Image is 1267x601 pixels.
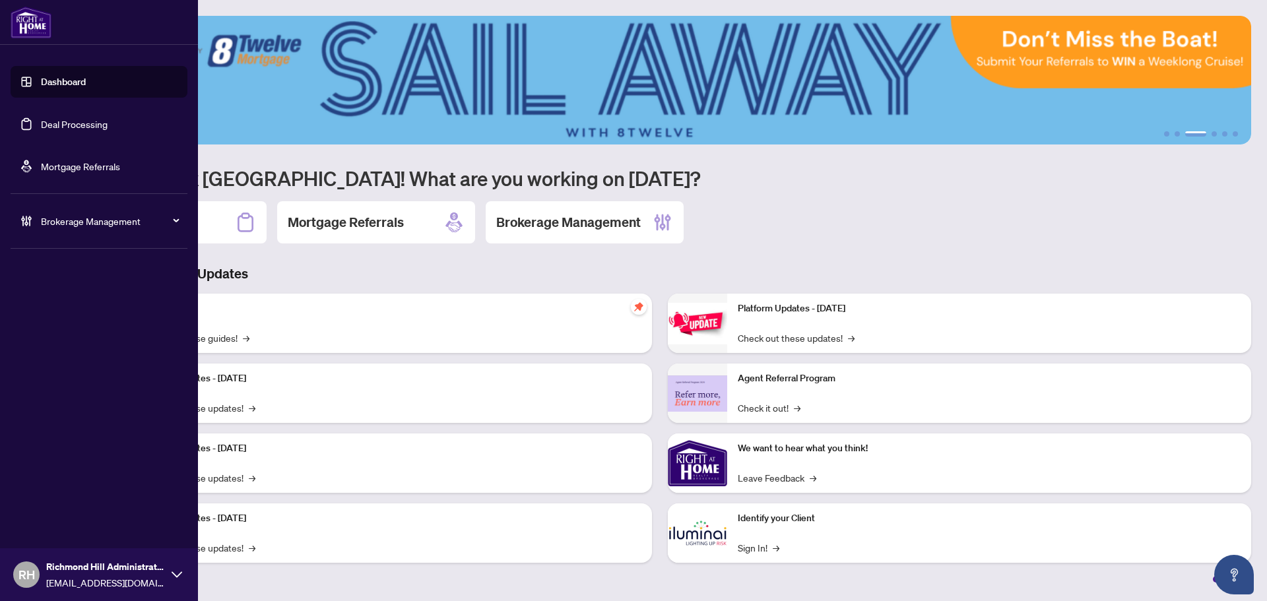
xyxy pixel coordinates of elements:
span: RH [18,565,35,584]
span: pushpin [631,299,647,315]
span: → [249,400,255,415]
img: Platform Updates - June 23, 2025 [668,303,727,344]
button: 6 [1233,131,1238,137]
p: Platform Updates - [DATE] [738,301,1241,316]
a: Leave Feedback→ [738,470,816,485]
span: → [243,331,249,345]
p: Platform Updates - [DATE] [139,441,641,456]
a: Check out these updates!→ [738,331,855,345]
a: Mortgage Referrals [41,160,120,172]
span: → [249,470,255,485]
p: We want to hear what you think! [738,441,1241,456]
p: Platform Updates - [DATE] [139,371,641,386]
span: Richmond Hill Administrator [46,559,165,574]
h3: Brokerage & Industry Updates [69,265,1251,283]
span: → [249,540,255,555]
button: 4 [1212,131,1217,137]
button: 2 [1175,131,1180,137]
p: Agent Referral Program [738,371,1241,386]
span: → [810,470,816,485]
span: → [773,540,779,555]
h1: Welcome back [GEOGRAPHIC_DATA]! What are you working on [DATE]? [69,166,1251,191]
p: Platform Updates - [DATE] [139,511,641,526]
img: Identify your Client [668,503,727,563]
img: We want to hear what you think! [668,433,727,493]
img: logo [11,7,51,38]
a: Check it out!→ [738,400,800,415]
h2: Mortgage Referrals [288,213,404,232]
span: Brokerage Management [41,214,178,228]
button: 3 [1185,131,1206,137]
span: → [848,331,855,345]
img: Slide 2 [69,16,1251,144]
span: [EMAIL_ADDRESS][DOMAIN_NAME] [46,575,165,590]
button: Open asap [1214,555,1254,594]
p: Self-Help [139,301,641,316]
h2: Brokerage Management [496,213,641,232]
a: Dashboard [41,76,86,88]
span: → [794,400,800,415]
button: 1 [1164,131,1169,137]
a: Sign In!→ [738,540,779,555]
a: Deal Processing [41,118,108,130]
button: 5 [1222,131,1227,137]
p: Identify your Client [738,511,1241,526]
img: Agent Referral Program [668,375,727,412]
